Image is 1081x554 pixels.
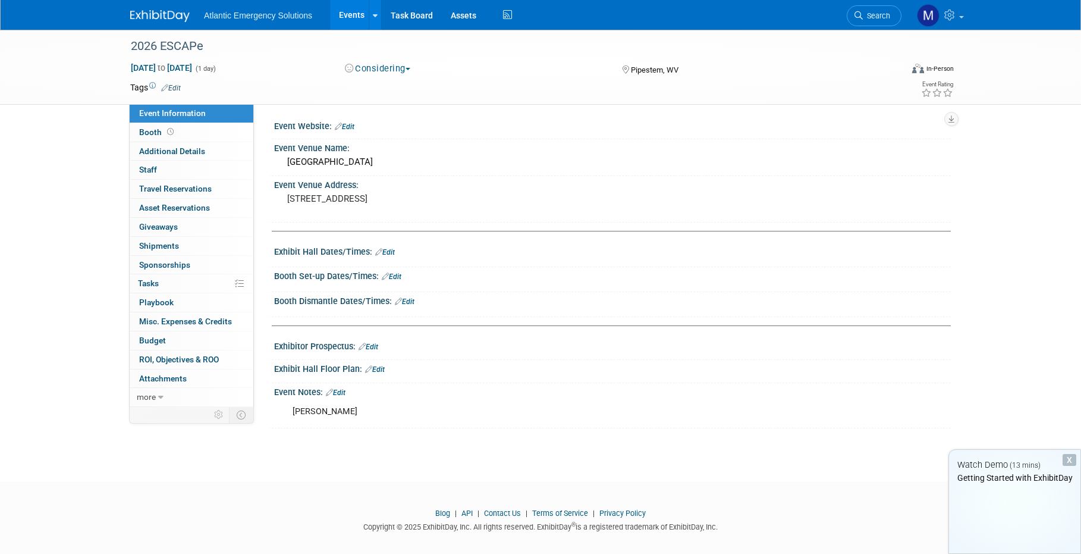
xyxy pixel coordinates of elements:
a: Blog [435,509,450,518]
a: Shipments [130,237,253,255]
div: [GEOGRAPHIC_DATA] [283,153,942,171]
span: to [156,63,167,73]
a: Playbook [130,293,253,312]
a: Booth [130,123,253,142]
a: Edit [365,365,385,374]
a: Budget [130,331,253,350]
img: ExhibitDay [130,10,190,22]
a: Staff [130,161,253,179]
a: Edit [335,123,354,131]
div: 2026 ESCAPe [127,36,884,57]
span: Booth [139,127,176,137]
a: ROI, Objectives & ROO [130,350,253,369]
span: (13 mins) [1010,461,1041,470]
a: Misc. Expenses & Credits [130,312,253,331]
a: Giveaways [130,218,253,236]
span: Travel Reservations [139,184,212,193]
div: Exhibit Hall Floor Plan: [274,360,951,375]
div: Watch Demo [949,459,1080,471]
span: Pipestem, WV [631,65,678,74]
div: Exhibitor Prospectus: [274,337,951,353]
div: Event Website: [274,117,951,133]
span: (1 day) [194,65,216,73]
span: Sponsorships [139,260,190,270]
sup: ® [571,521,576,528]
span: Booth not reserved yet [165,127,176,136]
span: | [452,509,460,518]
img: Format-Inperson.png [912,64,924,73]
a: Additional Details [130,142,253,161]
a: Privacy Policy [599,509,646,518]
a: Edit [326,389,345,397]
span: | [523,509,530,518]
span: Asset Reservations [139,203,210,212]
a: Attachments [130,370,253,388]
div: [PERSON_NAME] [284,400,820,424]
td: Personalize Event Tab Strip [209,407,230,422]
span: Additional Details [139,146,205,156]
a: Travel Reservations [130,180,253,198]
td: Toggle Event Tabs [230,407,254,422]
a: Edit [161,84,181,92]
a: Edit [375,248,395,256]
span: Misc. Expenses & Credits [139,317,232,326]
a: Edit [382,273,401,281]
span: Giveaways [139,222,178,231]
a: Asset Reservations [130,199,253,217]
a: Edit [359,343,378,351]
span: | [474,509,482,518]
div: Exhibit Hall Dates/Times: [274,243,951,258]
a: Terms of Service [532,509,588,518]
span: Attachments [139,374,187,383]
span: Budget [139,336,166,345]
a: Event Information [130,104,253,123]
img: Mark Lownik [917,4,939,27]
a: Search [847,5,901,26]
span: Playbook [139,298,174,307]
span: Search [863,11,890,20]
pre: [STREET_ADDRESS] [287,193,543,204]
div: Dismiss [1063,454,1076,466]
div: Event Rating [921,82,953,87]
a: Edit [395,298,414,306]
span: ROI, Objectives & ROO [139,355,219,364]
a: more [130,388,253,406]
a: API [461,509,473,518]
a: Sponsorships [130,256,253,274]
a: Contact Us [484,509,521,518]
div: Event Format [831,62,954,80]
div: Booth Dismantle Dates/Times: [274,292,951,308]
span: Tasks [138,278,159,288]
div: Event Venue Name: [274,139,951,154]
span: [DATE] [DATE] [130,62,193,73]
span: Atlantic Emergency Solutions [204,11,312,20]
div: Booth Set-up Dates/Times: [274,267,951,283]
div: Event Venue Address: [274,176,951,191]
a: Tasks [130,274,253,293]
span: more [137,392,156,402]
span: | [590,509,598,518]
td: Tags [130,82,181,93]
button: Considering [341,62,415,75]
span: Shipments [139,241,179,251]
div: In-Person [926,64,954,73]
span: Staff [139,165,157,174]
span: Event Information [139,108,206,118]
div: Getting Started with ExhibitDay [949,472,1080,484]
div: Event Notes: [274,383,951,399]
